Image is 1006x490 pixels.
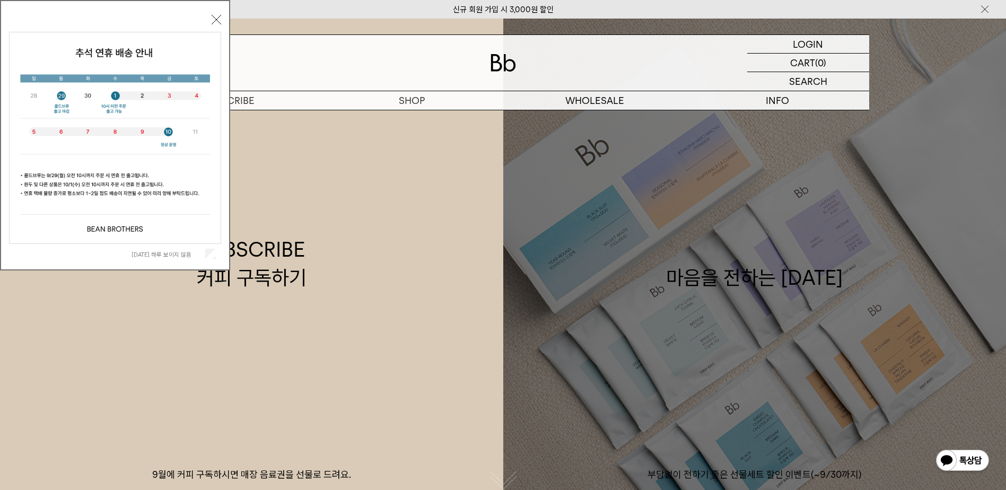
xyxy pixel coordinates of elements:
p: WHOLESALE [503,91,686,110]
p: LOGIN [793,35,823,53]
p: CART [790,54,815,72]
div: SUBSCRIBE 커피 구독하기 [197,235,307,292]
p: (0) [815,54,826,72]
img: 5e4d662c6b1424087153c0055ceb1a13_140731.jpg [10,32,221,243]
button: 닫기 [212,15,221,24]
a: 신규 회원 가입 시 3,000원 할인 [453,5,554,14]
img: 카카오톡 채널 1:1 채팅 버튼 [935,449,990,474]
a: LOGIN [747,35,869,54]
img: 로고 [491,54,516,72]
div: 마음을 전하는 [DATE] [666,235,843,292]
a: SHOP [320,91,503,110]
a: CART (0) [747,54,869,72]
p: SEARCH [789,72,827,91]
p: INFO [686,91,869,110]
label: [DATE] 하루 보이지 않음 [132,251,203,258]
